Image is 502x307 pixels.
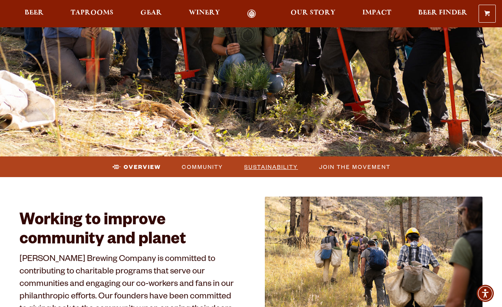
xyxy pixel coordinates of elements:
[314,161,394,172] a: Join the Movement
[20,9,49,18] a: Beer
[25,10,44,16] span: Beer
[286,9,341,18] a: Our Story
[184,9,225,18] a: Winery
[291,10,335,16] span: Our Story
[477,285,494,302] div: Accessibility Menu
[237,9,266,18] a: Odell Home
[140,10,162,16] span: Gear
[189,10,220,16] span: Winery
[239,161,302,172] a: Sustainability
[135,9,167,18] a: Gear
[362,10,391,16] span: Impact
[357,9,396,18] a: Impact
[319,161,390,172] span: Join the Movement
[177,161,227,172] a: Community
[108,161,165,172] a: Overview
[182,161,223,172] span: Community
[71,10,114,16] span: Taprooms
[124,161,161,172] span: Overview
[20,212,237,250] h2: Working to improve community and planet
[66,9,119,18] a: Taprooms
[244,161,298,172] span: Sustainability
[413,9,472,18] a: Beer Finder
[418,10,467,16] span: Beer Finder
